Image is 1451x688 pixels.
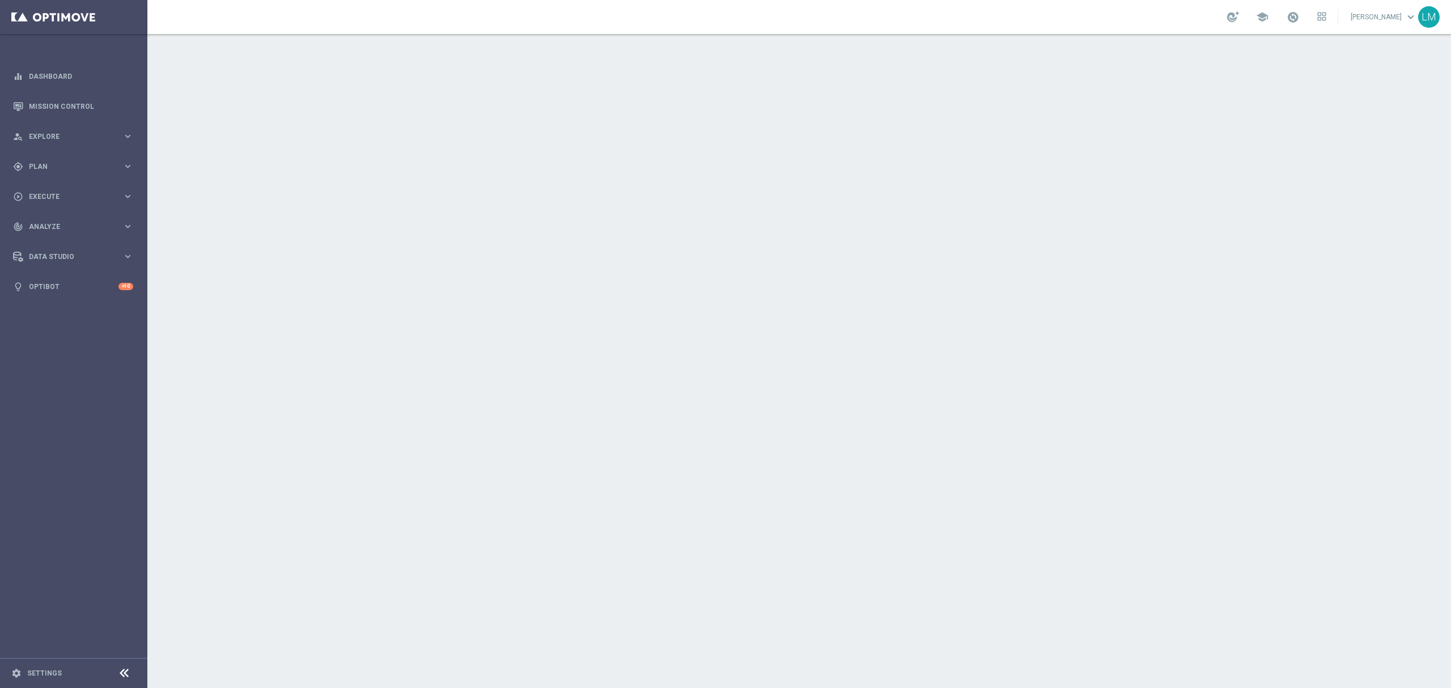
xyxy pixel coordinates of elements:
[13,131,23,142] i: person_search
[1256,11,1268,23] span: school
[29,253,122,260] span: Data Studio
[11,668,22,678] i: settings
[13,71,23,82] i: equalizer
[122,161,133,172] i: keyboard_arrow_right
[13,192,23,202] i: play_circle_outline
[1405,11,1417,23] span: keyboard_arrow_down
[29,91,133,121] a: Mission Control
[27,670,62,677] a: Settings
[29,271,118,301] a: Optibot
[12,192,134,201] button: play_circle_outline Execute keyboard_arrow_right
[29,223,122,230] span: Analyze
[13,252,122,262] div: Data Studio
[29,193,122,200] span: Execute
[12,222,134,231] button: track_changes Analyze keyboard_arrow_right
[29,133,122,140] span: Explore
[13,61,133,91] div: Dashboard
[122,191,133,202] i: keyboard_arrow_right
[12,102,134,111] button: Mission Control
[12,162,134,171] button: gps_fixed Plan keyboard_arrow_right
[1350,9,1418,26] a: [PERSON_NAME]keyboard_arrow_down
[13,162,122,172] div: Plan
[13,222,23,232] i: track_changes
[29,163,122,170] span: Plan
[12,72,134,81] button: equalizer Dashboard
[13,271,133,301] div: Optibot
[13,91,133,121] div: Mission Control
[122,131,133,142] i: keyboard_arrow_right
[13,282,23,292] i: lightbulb
[13,131,122,142] div: Explore
[122,221,133,232] i: keyboard_arrow_right
[29,61,133,91] a: Dashboard
[118,283,133,290] div: +10
[12,132,134,141] button: person_search Explore keyboard_arrow_right
[1418,6,1440,28] div: LM
[12,252,134,261] button: Data Studio keyboard_arrow_right
[13,192,122,202] div: Execute
[12,282,134,291] button: lightbulb Optibot +10
[13,162,23,172] i: gps_fixed
[122,251,133,262] i: keyboard_arrow_right
[13,222,122,232] div: Analyze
